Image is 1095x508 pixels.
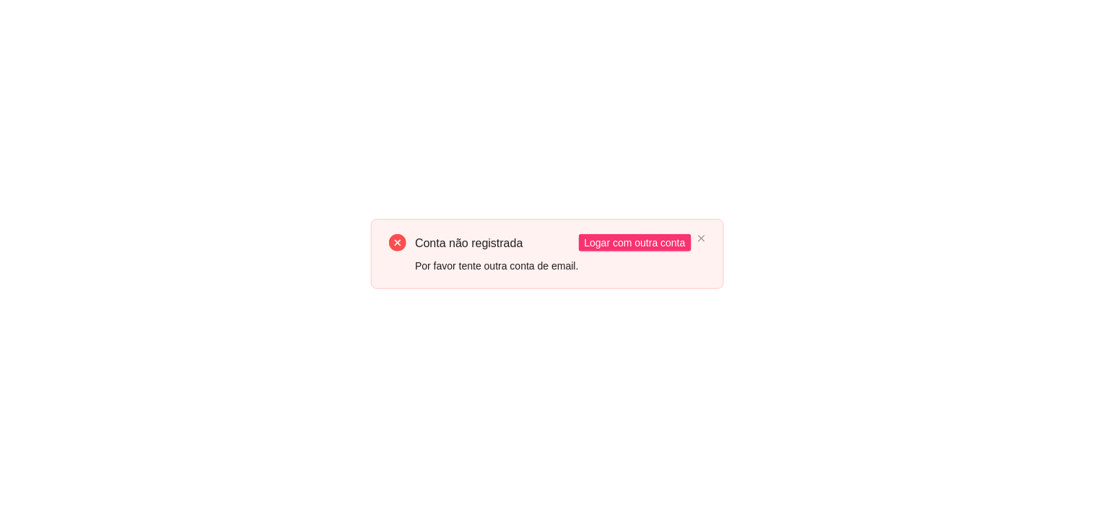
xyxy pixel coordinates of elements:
[585,235,686,251] span: Logar com outra conta
[415,258,578,274] div: Por favor tente outra conta de email.
[579,234,692,251] button: Logar com outra conta
[697,234,706,244] button: close
[389,234,406,251] span: close-circle
[415,234,578,252] div: Conta não registrada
